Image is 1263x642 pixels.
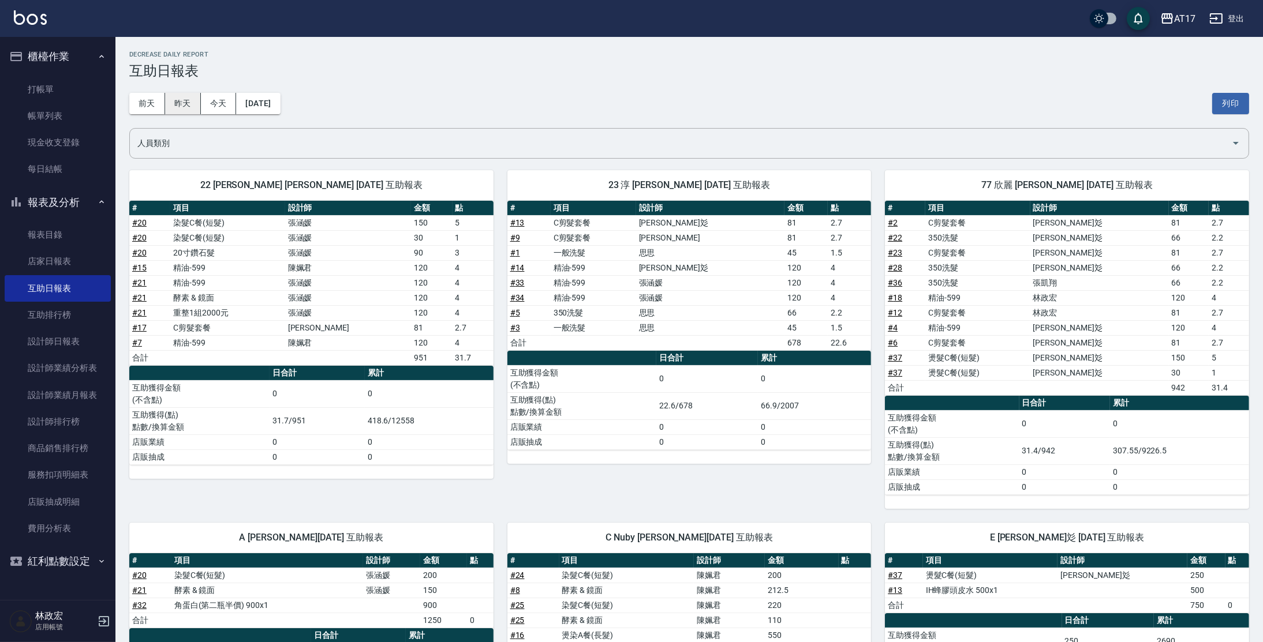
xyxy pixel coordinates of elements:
[899,532,1235,543] span: E [PERSON_NAME]彣 [DATE] 互助報表
[1030,275,1169,290] td: 張凱翔
[888,353,902,362] a: #37
[365,366,494,381] th: 累計
[453,230,494,245] td: 1
[925,230,1030,245] td: 350洗髮
[132,248,147,257] a: #20
[285,320,412,335] td: [PERSON_NAME]
[411,201,452,216] th: 金額
[1110,437,1249,464] td: 307.55/9226.5
[507,351,872,450] table: a dense table
[129,201,494,366] table: a dense table
[132,218,147,227] a: #20
[507,419,657,434] td: 店販業績
[5,489,111,515] a: 店販抽成明細
[285,230,412,245] td: 張涵媛
[1187,568,1225,583] td: 250
[453,320,494,335] td: 2.7
[510,615,525,625] a: #25
[453,215,494,230] td: 5
[129,63,1249,79] h3: 互助日報表
[828,260,871,275] td: 4
[285,305,412,320] td: 張涵媛
[925,320,1030,335] td: 精油-599
[132,263,147,272] a: #15
[1019,464,1111,479] td: 0
[784,335,828,350] td: 678
[636,201,785,216] th: 設計師
[1030,335,1169,350] td: [PERSON_NAME]彣
[1030,365,1169,380] td: [PERSON_NAME]彣
[5,408,111,435] a: 設計師排行榜
[201,93,237,114] button: 今天
[1169,350,1209,365] td: 150
[885,553,1249,613] table: a dense table
[14,10,47,25] img: Logo
[1030,305,1169,320] td: 林政宏
[828,230,871,245] td: 2.7
[411,335,452,350] td: 120
[453,305,494,320] td: 4
[1169,275,1209,290] td: 66
[1209,230,1249,245] td: 2.2
[559,553,694,568] th: 項目
[1169,201,1209,216] th: 金額
[828,290,871,305] td: 4
[888,585,902,595] a: #13
[453,245,494,260] td: 3
[1209,305,1249,320] td: 2.7
[510,585,520,595] a: #8
[5,221,111,248] a: 報表目錄
[5,248,111,275] a: 店家日報表
[170,305,285,320] td: 重整1組2000元
[885,410,1019,437] td: 互助獲得金額 (不含點)
[170,260,285,275] td: 精油-599
[132,338,142,347] a: #7
[5,435,111,461] a: 商品銷售排行榜
[1110,464,1249,479] td: 0
[521,532,858,543] span: C Nuby [PERSON_NAME][DATE] 互助報表
[1019,479,1111,494] td: 0
[5,382,111,408] a: 設計師業績月報表
[170,275,285,290] td: 精油-599
[1174,12,1195,26] div: AT17
[170,245,285,260] td: 20寸鑽石髮
[453,260,494,275] td: 4
[765,553,838,568] th: 金額
[129,553,171,568] th: #
[510,570,525,580] a: #24
[925,350,1030,365] td: 燙髮C餐(短髮)
[170,290,285,305] td: 酵素 & 鏡面
[925,215,1030,230] td: C剪髮套餐
[170,335,285,350] td: 精油-599
[636,290,785,305] td: 張涵媛
[129,366,494,465] table: a dense table
[143,179,480,191] span: 22 [PERSON_NAME] [PERSON_NAME] [DATE] 互助報表
[132,323,147,332] a: #17
[507,335,551,350] td: 合計
[507,201,551,216] th: #
[1169,215,1209,230] td: 81
[5,42,111,72] button: 櫃檯作業
[828,275,871,290] td: 4
[35,610,94,622] h5: 林政宏
[888,368,902,377] a: #37
[888,248,902,257] a: #23
[784,305,828,320] td: 66
[758,365,871,392] td: 0
[129,201,170,216] th: #
[1169,260,1209,275] td: 66
[510,218,525,227] a: #13
[411,245,452,260] td: 90
[171,568,363,583] td: 染髮C餐(短髮)
[285,290,412,305] td: 張涵媛
[636,245,785,260] td: 思思
[129,380,270,407] td: 互助獲得金額 (不含點)
[5,76,111,103] a: 打帳單
[1169,230,1209,245] td: 66
[885,201,1249,396] table: a dense table
[925,290,1030,305] td: 精油-599
[885,380,925,395] td: 合計
[411,260,452,275] td: 120
[507,365,657,392] td: 互助獲得金額 (不含點)
[236,93,280,114] button: [DATE]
